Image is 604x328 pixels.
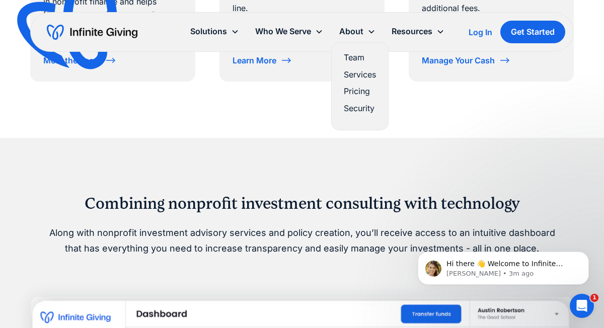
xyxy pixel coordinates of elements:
div: Who We Serve [247,21,331,42]
a: home [47,24,137,40]
a: Pricing [344,85,376,98]
div: Solutions [190,25,227,38]
iframe: Intercom live chat [570,294,594,318]
a: Log In [469,26,492,38]
div: Solutions [182,21,247,42]
div: Resources [384,21,452,42]
div: Resources [392,25,432,38]
div: Log In [469,28,492,36]
div: Manage Your Cash [422,56,495,64]
nav: About [331,42,389,130]
a: Team [344,51,376,64]
div: Learn More [233,56,276,64]
a: Get Started [500,21,565,43]
a: Security [344,102,376,115]
div: Who We Serve [255,25,311,38]
h2: Combining nonprofit investment consulting with technology [44,194,560,213]
a: Services [344,68,376,81]
span: 1 [590,294,598,302]
p: Along with nonprofit investment advisory services and policy creation, you’ll receive access to a... [44,225,560,256]
iframe: Intercom notifications message [403,230,604,301]
div: About [331,21,384,42]
div: About [339,25,363,38]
